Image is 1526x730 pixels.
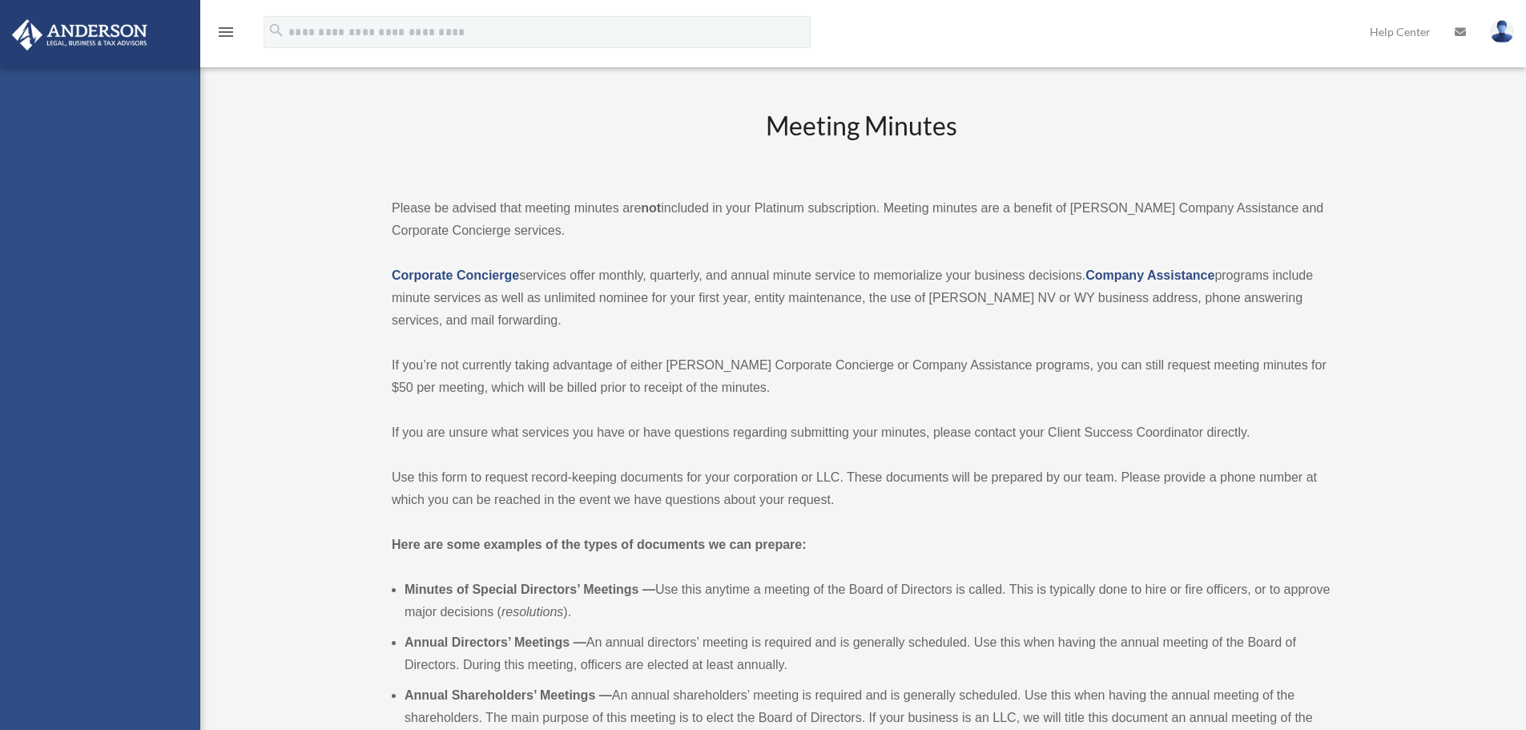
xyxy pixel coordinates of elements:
[405,579,1331,623] li: Use this anytime a meeting of the Board of Directors is called. This is typically done to hire or...
[7,19,152,50] img: Anderson Advisors Platinum Portal
[216,28,236,42] a: menu
[405,688,612,702] b: Annual Shareholders’ Meetings —
[392,354,1331,399] p: If you’re not currently taking advantage of either [PERSON_NAME] Corporate Concierge or Company A...
[1490,20,1514,43] img: User Pic
[392,421,1331,444] p: If you are unsure what services you have or have questions regarding submitting your minutes, ple...
[392,538,807,551] strong: Here are some examples of the types of documents we can prepare:
[501,605,563,619] em: resolutions
[392,108,1331,175] h2: Meeting Minutes
[405,583,655,596] b: Minutes of Special Directors’ Meetings —
[392,268,519,282] a: Corporate Concierge
[641,201,661,215] strong: not
[392,264,1331,332] p: services offer monthly, quarterly, and annual minute service to memorialize your business decisio...
[392,466,1331,511] p: Use this form to request record-keeping documents for your corporation or LLC. These documents wi...
[405,631,1331,676] li: An annual directors’ meeting is required and is generally scheduled. Use this when having the ann...
[405,635,586,649] b: Annual Directors’ Meetings —
[216,22,236,42] i: menu
[1085,268,1214,282] a: Company Assistance
[268,22,285,39] i: search
[392,197,1331,242] p: Please be advised that meeting minutes are included in your Platinum subscription. Meeting minute...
